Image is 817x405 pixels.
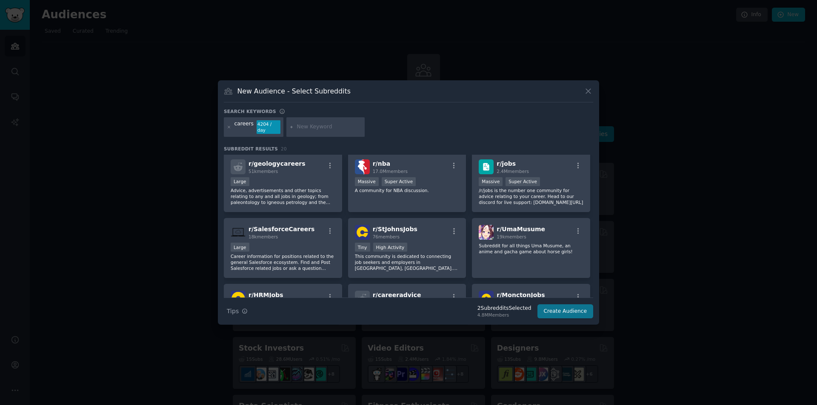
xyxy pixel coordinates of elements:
[231,187,335,205] p: Advice, advertisements and other topics relating to any and all jobs in geology; from paleontolog...
[497,226,545,232] span: r/ UmaMusume
[231,243,249,252] div: Large
[224,108,276,114] h3: Search keywords
[479,187,583,205] p: /r/jobs is the number one community for advice relating to your career. Head to our discord for l...
[373,234,400,239] span: 76 members
[231,253,335,271] p: Career information for positions related to the general Salesforce ecosystem. Find and Post Sales...
[297,123,362,131] input: New Keyword
[249,169,278,174] span: 51k members
[373,226,417,232] span: r/ StJohnsJobs
[237,87,351,96] h3: New Audience - Select Subreddits
[355,159,370,174] img: nba
[249,160,306,167] span: r/ geologycareers
[373,292,421,298] span: r/ careeradvice
[249,292,283,298] span: r/ HRMJobs
[479,177,503,186] div: Massive
[497,169,529,174] span: 2.4M members
[382,177,416,186] div: Super Active
[231,291,246,306] img: HRMJobs
[249,234,278,239] span: 18k members
[373,243,408,252] div: High Activity
[355,187,460,193] p: A community for NBA discussion.
[355,225,370,240] img: StJohnsJobs
[506,177,540,186] div: Super Active
[477,305,531,312] div: 2 Subreddit s Selected
[479,159,494,174] img: jobs
[281,146,287,151] span: 20
[373,169,408,174] span: 17.0M members
[224,304,251,319] button: Tips
[479,243,583,255] p: Subreddit for all things Uma Musume, an anime and gacha game about horse girls!
[477,312,531,318] div: 4.8M Members
[231,177,249,186] div: Large
[355,253,460,271] p: This community is dedicated to connecting job seekers and employers in [GEOGRAPHIC_DATA], [GEOGRA...
[231,225,246,240] img: SalesforceCareers
[227,307,239,316] span: Tips
[479,291,494,306] img: MonctonJobs
[355,243,370,252] div: Tiny
[497,160,516,167] span: r/ jobs
[234,120,254,134] div: careers
[373,160,390,167] span: r/ nba
[497,292,545,298] span: r/ MonctonJobs
[249,226,314,232] span: r/ SalesforceCareers
[479,225,494,240] img: UmaMusume
[224,146,278,152] span: Subreddit Results
[497,234,526,239] span: 19k members
[537,304,594,319] button: Create Audience
[355,177,379,186] div: Massive
[257,120,280,134] div: 4204 / day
